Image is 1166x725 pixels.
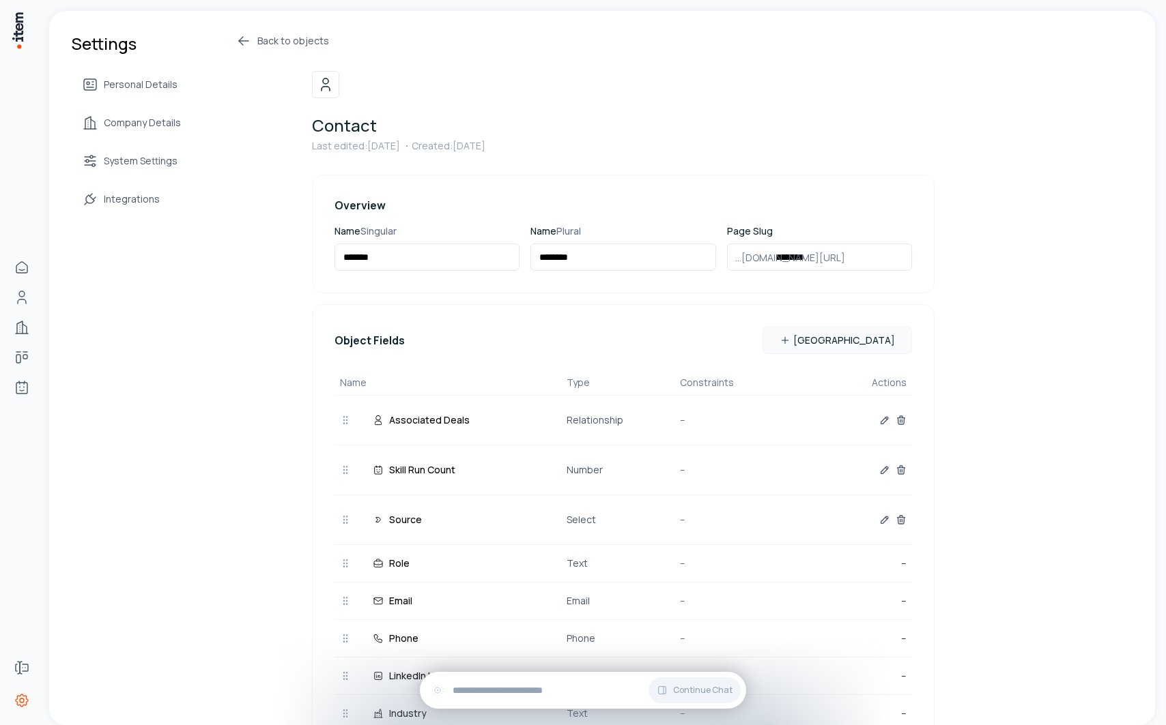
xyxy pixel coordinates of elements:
button: [GEOGRAPHIC_DATA] [763,327,912,354]
span: Singular [360,224,397,237]
p: Name [335,224,520,238]
p: -- [680,462,793,477]
span: Continue Chat [673,685,733,696]
a: Forms [8,654,35,681]
a: Company Details [71,109,192,136]
a: Companies [8,314,35,341]
h4: Overview [335,197,912,213]
img: Item Brain Logo [11,11,25,50]
p: Page Slug [727,224,912,238]
p: Role [389,556,410,571]
h1: Contact [312,115,935,136]
p: Phone [389,631,418,646]
div: -- [793,593,907,608]
div: -- [793,668,907,683]
p: Actions [793,376,907,389]
p: Select [567,512,680,527]
p: Phone [567,631,680,646]
p: Relationship [567,413,680,428]
p: Constraints [680,376,793,389]
div: Continue Chat [420,672,746,709]
p: -- [680,413,793,428]
p: Name [340,376,567,389]
button: Continue Chat [649,677,741,703]
span: Company Details [104,116,181,130]
a: Integrations [71,186,192,213]
p: -- [680,593,793,608]
p: Associated Deals [389,413,470,428]
div: -- [793,631,907,646]
p: -- [680,512,793,527]
p: Source [389,512,422,527]
p: -- [680,556,793,571]
p: Text [567,706,680,721]
a: Deals [8,344,35,371]
a: System Settings [71,147,192,175]
div: -- [793,556,907,571]
a: Home [8,254,35,281]
p: Url [567,668,680,683]
p: -- [680,706,793,721]
a: People [8,284,35,311]
a: Settings [8,687,35,714]
p: Last edited: [DATE] ・Created: [DATE] [312,139,935,153]
span: Personal Details [104,78,177,91]
span: System Settings [104,154,177,168]
span: Plural [556,224,581,237]
p: Type [567,376,680,389]
a: Personal Details [71,71,192,98]
h4: Object Fields [335,332,405,349]
p: Email [389,593,412,608]
p: Text [567,556,680,571]
div: -- [793,706,907,721]
p: Skill Run Count [389,462,455,477]
a: Back to objects [236,33,935,49]
span: Integrations [104,192,160,206]
p: Number [567,462,680,477]
p: -- [680,668,793,683]
h1: Settings [71,33,192,55]
p: Industry [389,706,427,721]
p: LinkedIn URL [389,668,446,683]
p: -- [680,631,793,646]
p: Name [530,224,715,238]
a: Agents [8,374,35,401]
p: Email [567,593,680,608]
